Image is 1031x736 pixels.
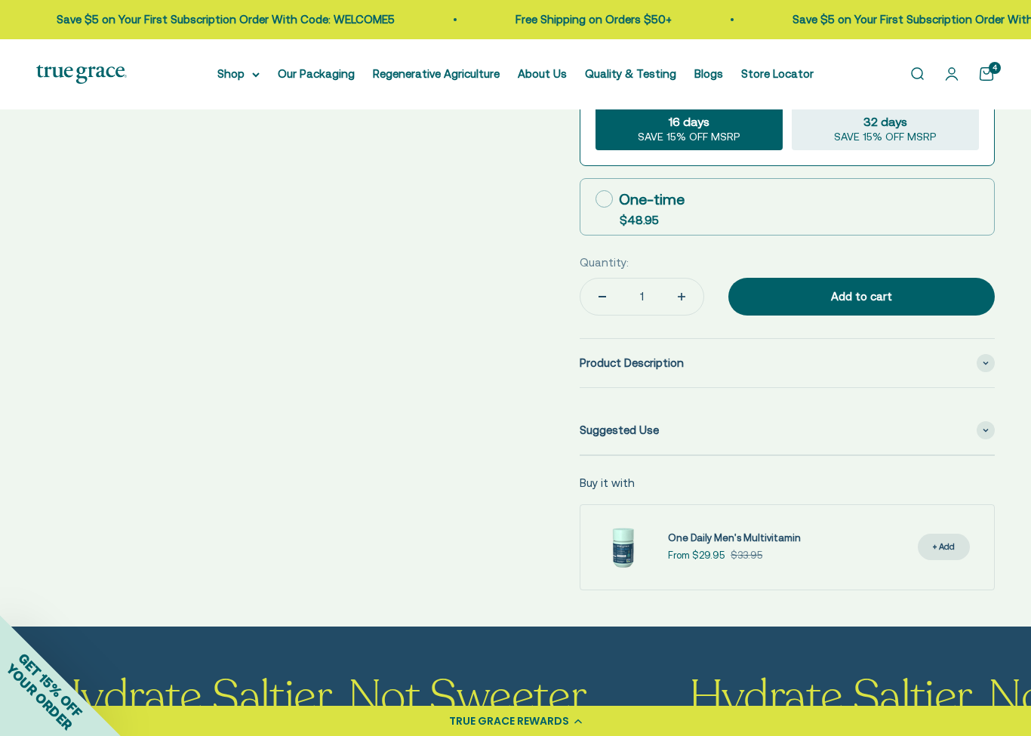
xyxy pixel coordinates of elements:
[668,548,725,564] sale-price: From $29.95
[580,354,684,372] span: Product Description
[989,62,1001,74] cart-count: 4
[580,421,659,439] span: Suggested Use
[728,278,995,316] button: Add to cart
[480,13,636,26] a: Free Shipping on Orders $50+
[668,532,801,544] span: One Daily Men's Multivitamin
[580,474,635,492] p: Buy it with
[585,67,676,80] a: Quality & Testing
[217,65,260,83] summary: Shop
[21,11,359,29] p: Save $5 on Your First Subscription Order With Code: WELCOME5
[15,650,85,720] span: GET 15% OFF
[3,661,75,733] span: YOUR ORDER
[592,517,653,577] img: One Daily Men's Multivitamin
[660,279,703,315] button: Increase quantity
[918,534,970,560] button: + Add
[580,254,629,272] label: Quantity:
[759,288,965,306] div: Add to cart
[580,406,995,454] summary: Suggested Use
[933,540,955,554] div: + Add
[580,279,624,315] button: Decrease quantity
[694,67,723,80] a: Blogs
[449,713,569,729] div: TRUE GRACE REWARDS
[741,67,814,80] a: Store Locator
[373,67,500,80] a: Regenerative Agriculture
[518,67,567,80] a: About Us
[278,67,355,80] a: Our Packaging
[580,339,995,387] summary: Product Description
[668,531,801,547] a: One Daily Men's Multivitamin
[731,548,762,564] compare-at-price: $33.95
